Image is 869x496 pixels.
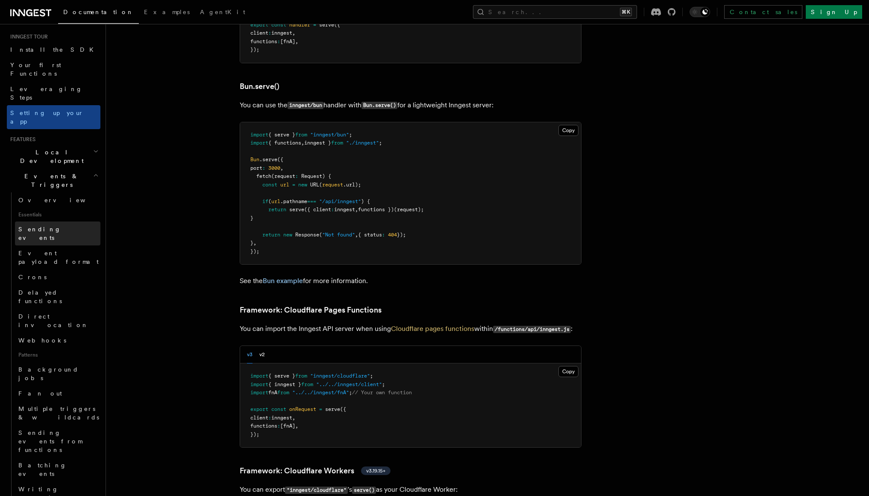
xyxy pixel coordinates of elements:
[18,429,82,453] span: Sending events from functions
[10,46,99,53] span: Install the SDK
[268,198,271,204] span: (
[316,381,382,387] span: "../../inngest/client"
[304,207,331,213] span: ({ client
[268,415,271,421] span: :
[18,289,62,304] span: Delayed functions
[690,7,710,17] button: Toggle dark mode
[319,182,322,188] span: (
[250,132,268,138] span: import
[268,381,301,387] span: { inngest }
[240,484,581,496] p: You can export 's as your Cloudflare Worker:
[18,405,99,421] span: Multiple triggers & wildcards
[340,406,346,412] span: ({
[322,182,343,188] span: request
[325,406,340,412] span: serve
[358,232,382,238] span: { status
[558,125,578,136] button: Copy
[295,423,298,429] span: ,
[7,168,100,192] button: Events & Triggers
[250,248,259,254] span: });
[292,30,295,36] span: ,
[277,423,280,429] span: :
[352,487,376,494] code: serve()
[250,165,262,171] span: port
[15,309,100,333] a: Direct invocation
[292,390,349,396] span: "../../inngest/fnA"
[250,156,259,162] span: Bun
[280,165,283,171] span: ,
[15,386,100,401] a: Fan out
[250,423,277,429] span: functions
[262,182,277,188] span: const
[7,136,35,143] span: Features
[334,22,340,28] span: ({
[58,3,139,24] a: Documentation
[18,337,66,344] span: Webhooks
[295,373,307,379] span: from
[301,173,322,179] span: Request
[250,30,268,36] span: client
[15,269,100,285] a: Crons
[18,274,47,280] span: Crons
[144,9,190,15] span: Examples
[388,232,397,238] span: 404
[382,232,385,238] span: :
[295,132,307,138] span: from
[346,140,379,146] span: "./inngest"
[310,132,349,138] span: "inngest/bun"
[250,47,259,53] span: });
[250,390,268,396] span: import
[391,325,474,333] a: Cloudflare pages functions
[268,132,295,138] span: { serve }
[349,390,352,396] span: ;
[349,132,352,138] span: ;
[10,62,61,77] span: Your first Functions
[240,465,390,477] a: Framework: Cloudflare Workersv3.19.15+
[18,313,88,328] span: Direct invocation
[7,42,100,57] a: Install the SDK
[240,304,382,316] a: Framework: Cloudflare Pages Functions
[250,38,277,44] span: functions
[259,346,265,363] button: v2
[139,3,195,23] a: Examples
[10,86,82,101] span: Leveraging Steps
[7,172,93,189] span: Events & Triggers
[15,208,100,221] span: Essentials
[256,173,271,179] span: fetch
[280,423,295,429] span: [fnA]
[7,81,100,105] a: Leveraging Steps
[7,33,48,40] span: Inngest tour
[331,140,343,146] span: from
[295,38,298,44] span: ,
[473,5,637,19] button: Search...⌘K
[15,458,100,481] a: Batching events
[18,390,62,397] span: Fan out
[558,366,578,377] button: Copy
[334,207,355,213] span: inngest
[366,467,385,474] span: v3.19.15+
[331,207,334,213] span: :
[301,140,304,146] span: ,
[322,232,355,238] span: "Not found"
[250,406,268,412] span: export
[361,198,370,204] span: ) {
[268,140,301,146] span: { functions
[268,207,286,213] span: return
[319,22,334,28] span: serve
[268,30,271,36] span: :
[292,415,295,421] span: ,
[283,232,292,238] span: new
[397,232,406,238] span: });
[271,173,295,179] span: (request
[250,415,268,421] span: client
[10,109,84,125] span: Setting up your app
[268,165,280,171] span: 3000
[295,173,298,179] span: :
[18,462,67,477] span: Batching events
[280,38,295,44] span: [fnA]
[7,148,93,165] span: Local Development
[280,182,289,188] span: url
[288,102,323,109] code: inngest/bun
[15,425,100,458] a: Sending events from functions
[310,182,319,188] span: URL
